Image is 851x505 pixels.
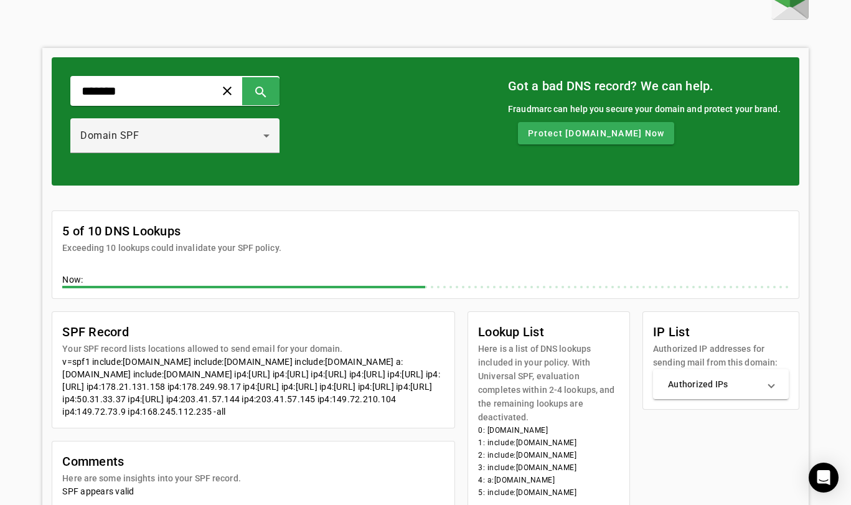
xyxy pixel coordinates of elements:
[478,437,619,449] li: 1: include:[DOMAIN_NAME]
[478,424,619,437] li: 0: [DOMAIN_NAME]
[80,130,139,141] span: Domain SPF
[668,378,759,390] mat-panel-title: Authorized IPs
[478,322,619,342] mat-card-title: Lookup List
[62,451,240,471] mat-card-title: Comments
[653,369,789,399] mat-expansion-panel-header: Authorized IPs
[478,461,619,474] li: 3: include:[DOMAIN_NAME]
[478,474,619,486] li: 4: a:[DOMAIN_NAME]
[62,471,240,485] mat-card-subtitle: Here are some insights into your SPF record.
[508,76,781,96] mat-card-title: Got a bad DNS record? We can help.
[62,485,444,498] div: SPF appears valid
[478,449,619,461] li: 2: include:[DOMAIN_NAME]
[653,322,789,342] mat-card-title: IP List
[518,122,674,144] button: Protect [DOMAIN_NAME] Now
[478,342,619,424] mat-card-subtitle: Here is a list of DNS lookups included in your policy. With Universal SPF, evaluation completes w...
[508,102,781,116] div: Fraudmarc can help you secure your domain and protect your brand.
[653,342,789,369] mat-card-subtitle: Authorized IP addresses for sending mail from this domain:
[809,463,839,493] div: Open Intercom Messenger
[62,241,281,255] mat-card-subtitle: Exceeding 10 lookups could invalidate your SPF policy.
[62,356,444,418] div: v=spf1 include:[DOMAIN_NAME] include:[DOMAIN_NAME] include:[DOMAIN_NAME] a:[DOMAIN_NAME] include:...
[62,322,342,342] mat-card-title: SPF Record
[62,342,342,356] mat-card-subtitle: Your SPF record lists locations allowed to send email for your domain.
[62,273,788,288] div: Now:
[478,486,619,499] li: 5: include:[DOMAIN_NAME]
[62,221,281,241] mat-card-title: 5 of 10 DNS Lookups
[528,127,664,139] span: Protect [DOMAIN_NAME] Now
